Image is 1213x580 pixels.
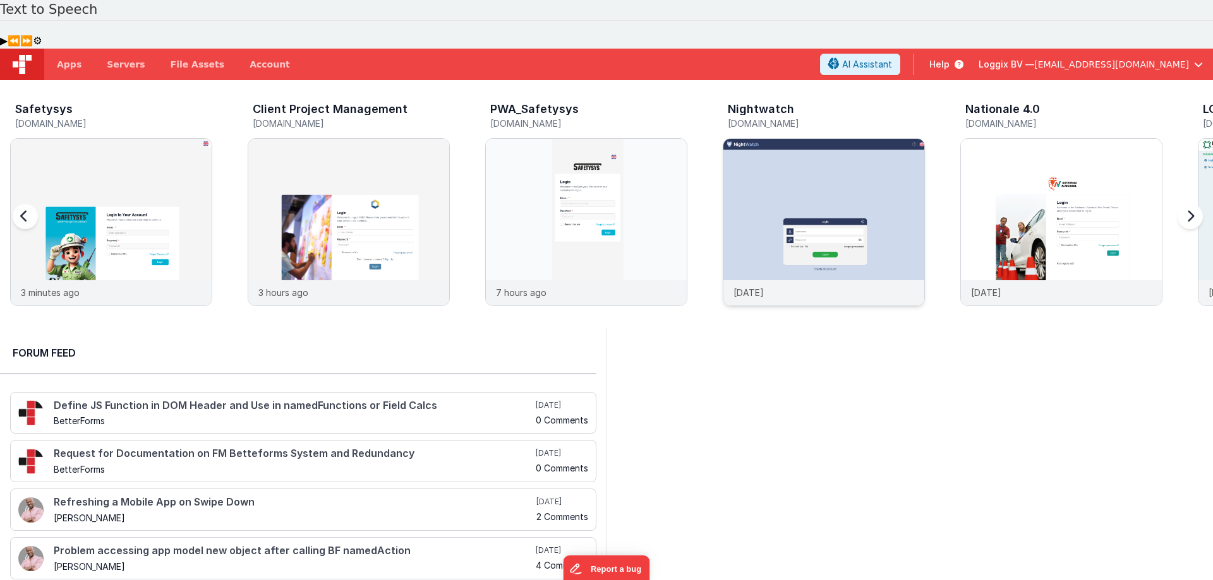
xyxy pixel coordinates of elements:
a: Problem accessing app model new object after calling BF namedAction [PERSON_NAME] [DATE] 4 Comments [10,537,596,579]
button: Loggix BV — [EMAIL_ADDRESS][DOMAIN_NAME] [979,58,1203,71]
h5: [PERSON_NAME] [54,513,534,523]
h3: Safetysys [15,103,73,115]
img: 411_2.png [18,497,44,523]
a: Apps [44,49,94,80]
h4: Problem accessing app model new object after calling BF namedAction [54,545,533,557]
h5: [PERSON_NAME] [54,562,533,571]
button: Previous [8,33,20,49]
p: [DATE] [971,286,1001,299]
span: [EMAIL_ADDRESS][DOMAIN_NAME] [1034,58,1189,71]
button: AI Assistant [820,54,900,75]
span: AI Assistant [842,58,892,71]
a: Servers [94,49,157,80]
h3: Nationale 4.0 [965,103,1040,115]
h5: BetterForms [54,465,533,474]
h5: [DOMAIN_NAME] [15,119,212,128]
h4: Request for Documentation on FM Betteforms System and Redundancy [54,448,533,459]
span: File Assets [171,58,225,71]
a: Account [237,49,303,80]
h5: [DATE] [536,448,588,458]
span: Servers [107,58,145,71]
p: [DATE] [733,286,764,299]
h5: 4 Comments [536,560,588,570]
h5: BetterForms [54,416,533,425]
a: Request for Documentation on FM Betteforms System and Redundancy BetterForms [DATE] 0 Comments [10,440,596,482]
h5: 0 Comments [536,415,588,425]
h3: PWA_Safetysys [490,103,579,115]
h5: [DATE] [536,400,588,410]
a: Define JS Function in DOM Header and Use in namedFunctions or Field Calcs BetterForms [DATE] 0 Co... [10,392,596,434]
h5: [DOMAIN_NAME] [490,119,687,128]
span: Apps [57,58,81,71]
h3: Client Project Management [253,103,407,115]
img: 295_2.png [18,400,44,425]
h5: [DATE] [536,497,588,507]
h5: [DATE] [536,545,588,555]
h5: [DOMAIN_NAME] [253,119,450,128]
span: Loggix BV — [979,58,1034,71]
span: Help [929,58,950,71]
img: 295_2.png [18,449,44,474]
h5: [DOMAIN_NAME] [965,119,1162,128]
img: 411_2.png [18,546,44,571]
p: 3 hours ago [258,286,308,299]
p: 7 hours ago [496,286,546,299]
a: Refreshing a Mobile App on Swipe Down [PERSON_NAME] [DATE] 2 Comments [10,488,596,531]
h2: Forum Feed [13,345,584,360]
button: Forward [20,33,33,49]
a: File Assets [158,49,238,80]
h5: 2 Comments [536,512,588,521]
h5: [DOMAIN_NAME] [728,119,925,128]
button: Settings [33,33,42,49]
h5: 0 Comments [536,463,588,473]
h4: Define JS Function in DOM Header and Use in namedFunctions or Field Calcs [54,400,533,411]
h4: Refreshing a Mobile App on Swipe Down [54,497,534,508]
h3: Nightwatch [728,103,794,115]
